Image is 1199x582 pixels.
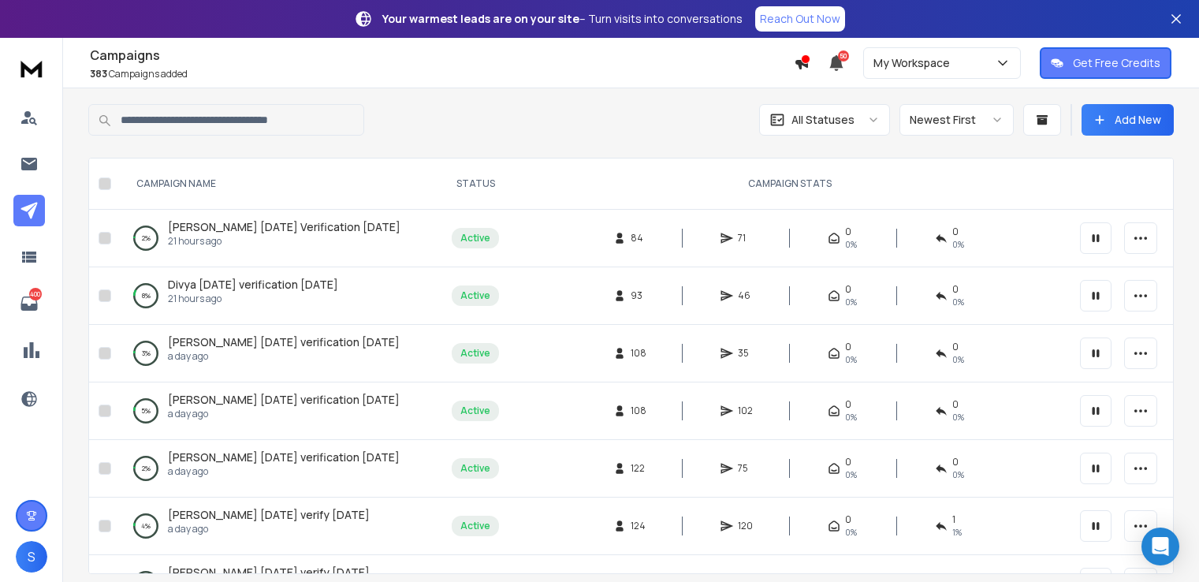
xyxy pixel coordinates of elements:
p: a day ago [168,408,400,420]
span: 84 [631,232,646,244]
span: 0 [845,398,851,411]
span: 75 [738,462,754,475]
th: CAMPAIGN NAME [117,159,442,210]
span: 0 % [952,411,964,423]
span: 102 [738,405,754,417]
th: CAMPAIGN STATS [508,159,1071,210]
div: Open Intercom Messenger [1141,528,1179,565]
span: 108 [631,347,646,360]
div: Active [460,405,490,417]
p: 4 % [141,518,151,534]
span: [PERSON_NAME] [DATE] verification [DATE] [168,334,400,349]
span: 122 [631,462,646,475]
a: [PERSON_NAME] [DATE] verification [DATE] [168,334,400,350]
span: 0% [845,353,857,366]
p: – Turn visits into conversations [382,11,743,27]
span: 0% [845,526,857,539]
span: 0 [952,398,959,411]
p: 21 hours ago [168,293,338,305]
p: Get Free Credits [1073,55,1160,71]
span: 0% [845,296,857,308]
span: 0 [952,283,959,296]
div: Active [460,520,490,532]
p: Reach Out Now [760,11,840,27]
button: S [16,541,47,573]
p: 2 % [142,230,151,246]
span: 0 [845,513,851,526]
span: 0 [845,456,851,468]
span: 0 [952,341,959,353]
p: 2 % [142,461,151,476]
td: 8%Divya [DATE] verification [DATE]21 hours ago [117,267,442,325]
span: [PERSON_NAME] [DATE] verify [DATE] [168,565,370,580]
span: 0 % [952,296,964,308]
a: [PERSON_NAME] [DATE] verification [DATE] [168,392,400,408]
span: [PERSON_NAME] [DATE] verify [DATE] [168,507,370,522]
span: [PERSON_NAME] [DATE] verification [DATE] [168,450,400,464]
span: 0% [845,411,857,423]
p: 8 % [142,288,151,304]
span: 46 [738,289,754,302]
img: logo [16,54,47,83]
td: 2%[PERSON_NAME] [DATE] Verification [DATE]21 hours ago [117,210,442,267]
span: 0 [845,226,851,238]
span: 0 [845,283,851,296]
span: [PERSON_NAME] [DATE] Verification [DATE] [168,219,400,234]
p: a day ago [168,350,400,363]
span: 1 [952,513,955,526]
strong: Your warmest leads are on your site [382,11,579,26]
span: 108 [631,405,646,417]
span: 0 [952,226,959,238]
span: 93 [631,289,646,302]
p: Campaigns added [90,68,794,80]
p: 5 % [141,403,151,419]
div: Active [460,462,490,475]
div: Active [460,347,490,360]
span: 71 [738,232,754,244]
span: 35 [738,347,754,360]
p: My Workspace [873,55,956,71]
td: 5%[PERSON_NAME] [DATE] verification [DATE]a day ago [117,382,442,440]
div: Active [460,232,490,244]
button: Newest First [899,104,1014,136]
span: 0 % [952,238,964,251]
h1: Campaigns [90,46,794,65]
a: [PERSON_NAME] [DATE] verify [DATE] [168,507,370,523]
a: [PERSON_NAME] [DATE] verify [DATE] [168,565,370,580]
span: 0% [845,238,857,251]
a: [PERSON_NAME] [DATE] verification [DATE] [168,450,400,465]
p: a day ago [168,523,370,535]
span: 383 [90,67,107,80]
a: Reach Out Now [755,6,845,32]
p: All Statuses [791,112,855,128]
a: 400 [13,288,45,319]
p: 400 [29,288,42,300]
button: Add New [1082,104,1174,136]
span: 0 % [952,468,964,481]
span: 1 % [952,526,962,539]
span: 0 % [952,353,964,366]
td: 4%[PERSON_NAME] [DATE] verify [DATE]a day ago [117,498,442,555]
span: 120 [738,520,754,532]
td: 2%[PERSON_NAME] [DATE] verification [DATE]a day ago [117,440,442,498]
div: Active [460,289,490,302]
span: 0% [845,468,857,481]
span: 0 [845,341,851,353]
a: [PERSON_NAME] [DATE] Verification [DATE] [168,219,400,235]
th: STATUS [442,159,508,210]
span: 50 [838,50,849,62]
td: 3%[PERSON_NAME] [DATE] verification [DATE]a day ago [117,325,442,382]
p: 21 hours ago [168,235,400,248]
span: 0 [952,456,959,468]
p: 3 % [142,345,151,361]
p: a day ago [168,465,400,478]
a: Divya [DATE] verification [DATE] [168,277,338,293]
span: 124 [631,520,646,532]
button: Get Free Credits [1040,47,1171,79]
